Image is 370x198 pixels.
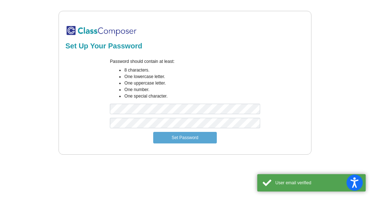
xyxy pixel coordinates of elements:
li: One lowercase letter. [124,73,260,80]
li: One special character. [124,93,260,99]
li: One uppercase letter. [124,80,260,86]
label: Password should contain at least: [110,58,175,65]
h2: Set Up Your Password [65,42,305,50]
div: User email verified [275,180,360,186]
button: Set Password [153,132,217,143]
li: 8 characters. [124,67,260,73]
li: One number. [124,86,260,93]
